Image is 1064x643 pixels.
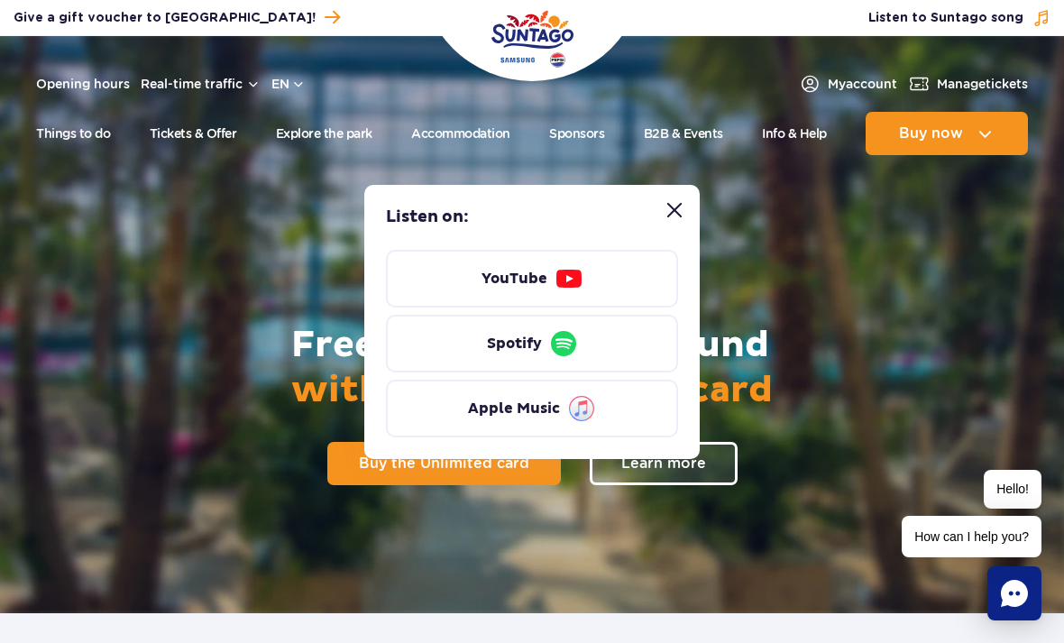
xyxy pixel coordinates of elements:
span: Hello! [984,470,1041,509]
a: Apple Music [386,380,678,437]
a: Spotify [386,315,678,372]
a: YouTube [386,250,678,308]
button: Close “Listen to Suntago song” modal [656,192,693,228]
span: How can I help you? [902,516,1041,557]
p: Listen on: [386,207,678,228]
div: Chat [987,566,1041,620]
